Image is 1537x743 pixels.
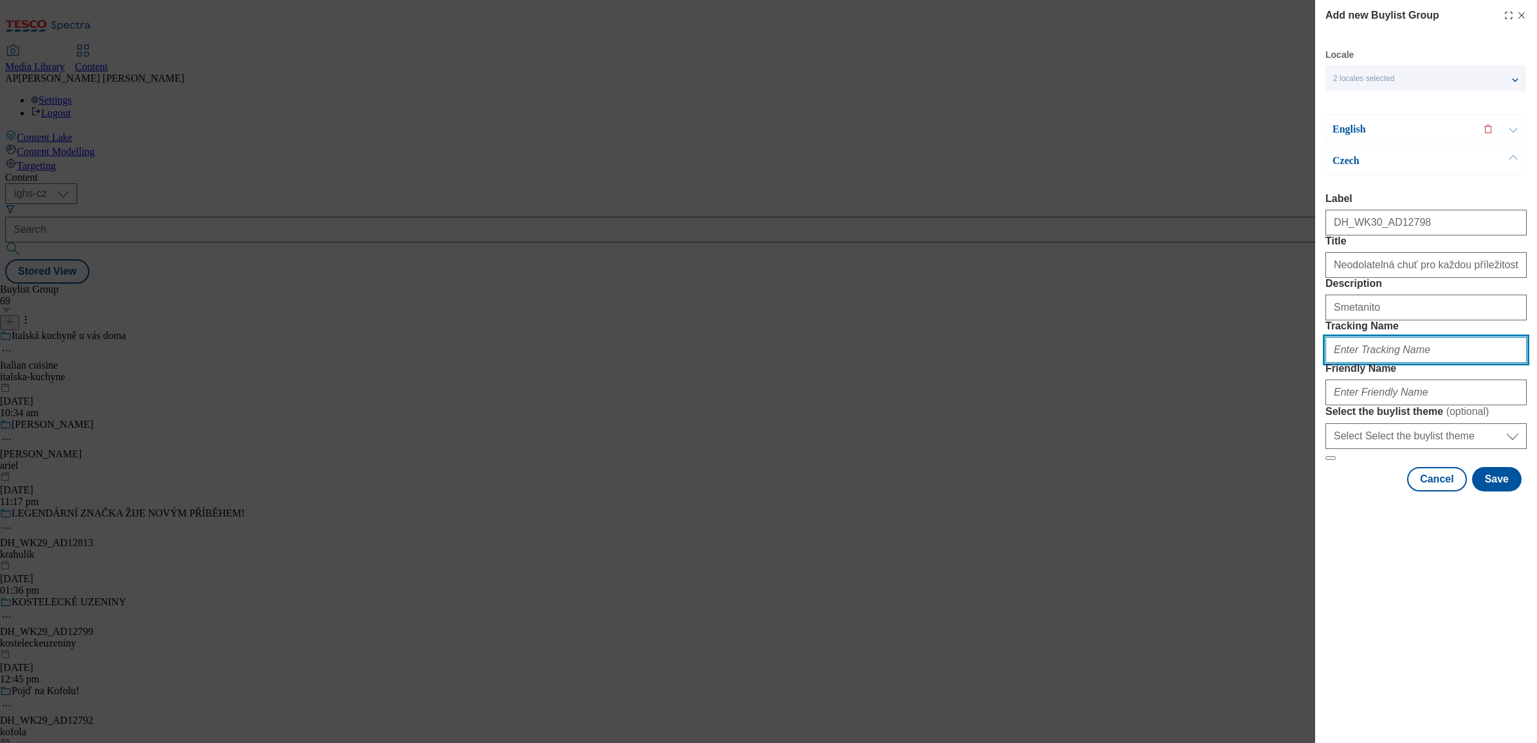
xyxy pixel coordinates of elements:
label: Locale [1325,51,1354,59]
span: ( optional ) [1446,406,1489,417]
label: Description [1325,278,1527,289]
button: Save [1472,467,1522,491]
span: 2 locales selected [1333,74,1394,84]
label: Select the buylist theme [1325,405,1527,418]
label: Label [1325,193,1527,205]
input: Enter Label [1325,210,1527,235]
input: Enter Title [1325,252,1527,278]
p: English [1332,123,1468,136]
button: 2 locales selected [1325,66,1526,91]
h4: Add new Buylist Group [1325,8,1439,23]
input: Enter Friendly Name [1325,380,1527,405]
button: Cancel [1407,467,1466,491]
input: Enter Tracking Name [1325,337,1527,363]
label: Title [1325,235,1527,247]
label: Tracking Name [1325,320,1527,332]
input: Enter Description [1325,295,1527,320]
p: Czech [1332,154,1468,167]
label: Friendly Name [1325,363,1527,374]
